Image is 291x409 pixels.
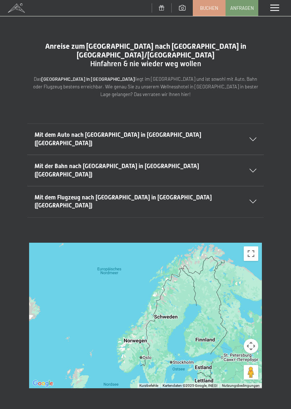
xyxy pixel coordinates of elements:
[193,0,225,16] a: Buchen
[90,59,201,68] span: Hinfahren & nie wieder weg wollen
[35,131,201,146] span: Mit dem Auto nach [GEOGRAPHIC_DATA] in [GEOGRAPHIC_DATA] ([GEOGRAPHIC_DATA])
[163,384,218,388] span: Kartendaten ©2025 Google, INEGI
[31,379,55,388] img: Google
[200,5,218,11] span: Buchen
[41,76,135,82] strong: [GEOGRAPHIC_DATA] in [GEOGRAPHIC_DATA]
[45,42,246,59] span: Anreise zum [GEOGRAPHIC_DATA] nach [GEOGRAPHIC_DATA] in [GEOGRAPHIC_DATA]/[GEOGRAPHIC_DATA]
[139,383,158,388] button: Kurzbefehle
[35,163,199,178] span: Mit der Bahn nach [GEOGRAPHIC_DATA] in [GEOGRAPHIC_DATA] ([GEOGRAPHIC_DATA])
[31,379,55,388] a: Dieses Gebiet in Google Maps öffnen (in neuem Fenster)
[35,194,212,209] span: Mit dem Flugzeug nach [GEOGRAPHIC_DATA] in [GEOGRAPHIC_DATA] ([GEOGRAPHIC_DATA])
[226,0,258,16] a: Anfragen
[244,246,258,261] button: Vollbildansicht ein/aus
[222,384,260,388] a: Nutzungsbedingungen
[244,339,258,353] button: Kamerasteuerung für die Karte
[29,75,262,98] p: Das liegt im [GEOGRAPHIC_DATA] und ist sowohl mit Auto, Bahn oder Flugzeug bestens erreichbar. Wi...
[244,365,258,380] button: Pegman auf die Karte ziehen, um Street View aufzurufen
[230,5,254,11] span: Anfragen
